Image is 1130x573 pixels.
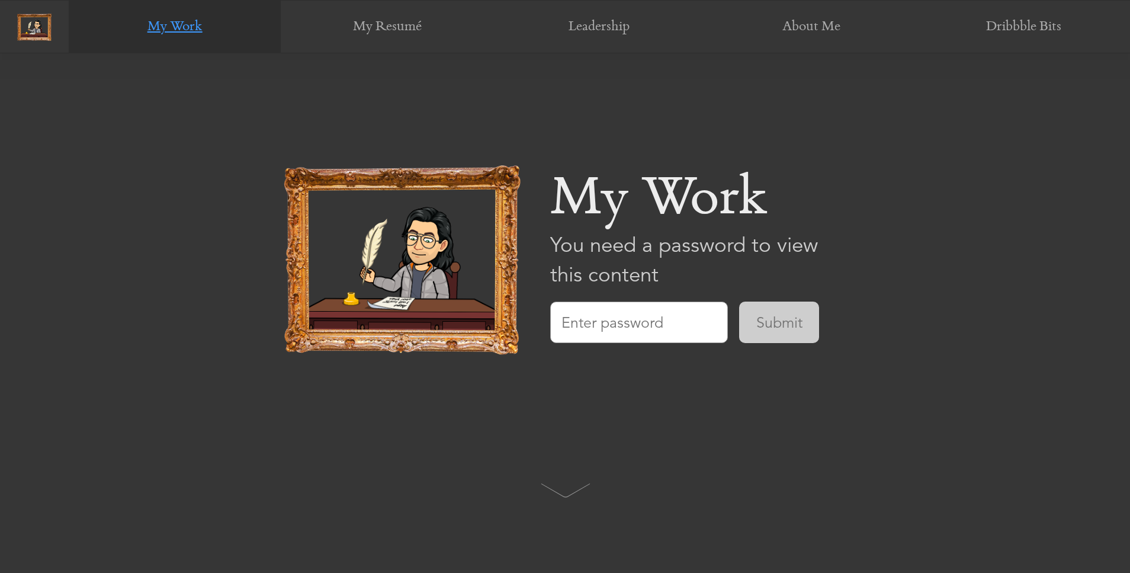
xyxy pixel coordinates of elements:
input: Enter password [550,302,728,343]
p: You need a password to view this content [550,231,846,290]
a: Dribbble Bits [918,1,1130,54]
a: My Resumé [281,1,493,54]
img: picture-frame.png [17,14,52,41]
img: picture-frame.png [284,165,521,355]
a: About Me [705,1,917,54]
a: My Work [69,1,281,54]
img: arrow.svg [541,483,590,498]
p: My Work [550,165,846,236]
a: Leadership [493,1,705,54]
